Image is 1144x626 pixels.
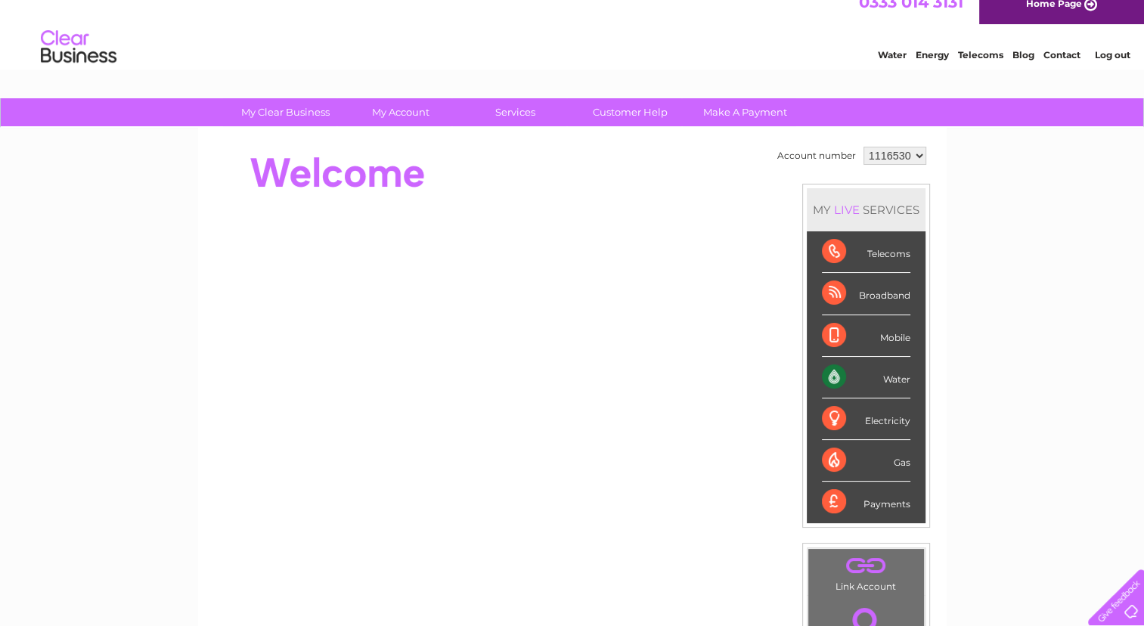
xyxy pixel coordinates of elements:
[338,98,463,126] a: My Account
[916,64,949,76] a: Energy
[822,398,910,440] div: Electricity
[223,98,348,126] a: My Clear Business
[683,98,808,126] a: Make A Payment
[812,553,920,579] a: .
[1094,64,1130,76] a: Log out
[774,143,860,169] td: Account number
[822,273,910,315] div: Broadband
[878,64,907,76] a: Water
[958,64,1003,76] a: Telecoms
[453,98,578,126] a: Services
[859,8,963,26] a: 0333 014 3131
[822,440,910,482] div: Gas
[1043,64,1080,76] a: Contact
[215,8,930,73] div: Clear Business is a trading name of Verastar Limited (registered in [GEOGRAPHIC_DATA] No. 3667643...
[822,482,910,522] div: Payments
[807,188,925,231] div: MY SERVICES
[822,315,910,357] div: Mobile
[1012,64,1034,76] a: Blog
[568,98,693,126] a: Customer Help
[822,357,910,398] div: Water
[40,39,117,85] img: logo.png
[831,203,863,217] div: LIVE
[822,231,910,273] div: Telecoms
[808,548,925,596] td: Link Account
